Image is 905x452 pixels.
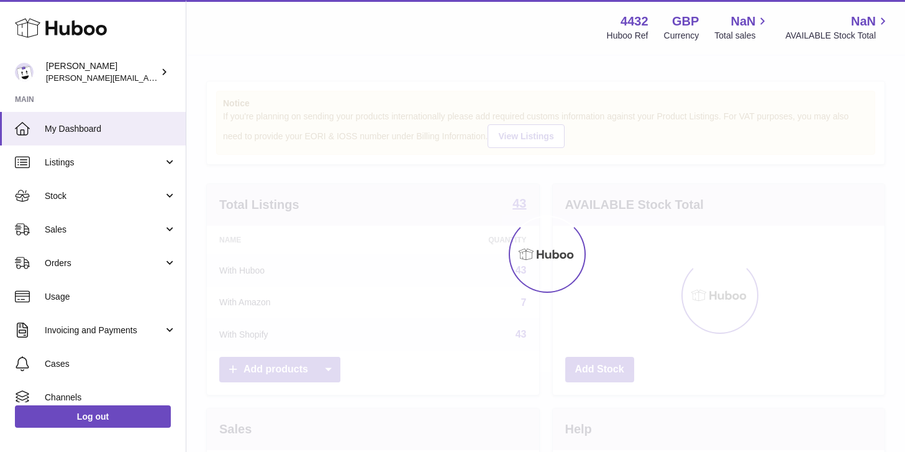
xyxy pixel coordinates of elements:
[45,392,176,404] span: Channels
[785,13,890,42] a: NaN AVAILABLE Stock Total
[730,13,755,30] span: NaN
[45,257,163,269] span: Orders
[45,224,163,236] span: Sales
[785,30,890,42] span: AVAILABLE Stock Total
[15,405,171,428] a: Log out
[621,13,648,30] strong: 4432
[672,13,699,30] strong: GBP
[607,30,648,42] div: Huboo Ref
[851,13,876,30] span: NaN
[45,157,163,168] span: Listings
[45,325,163,336] span: Invoicing and Payments
[45,190,163,202] span: Stock
[714,13,770,42] a: NaN Total sales
[664,30,699,42] div: Currency
[15,63,34,81] img: akhil@amalachai.com
[46,73,249,83] span: [PERSON_NAME][EMAIL_ADDRESS][DOMAIN_NAME]
[714,30,770,42] span: Total sales
[46,60,158,84] div: [PERSON_NAME]
[45,291,176,303] span: Usage
[45,123,176,135] span: My Dashboard
[45,358,176,370] span: Cases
